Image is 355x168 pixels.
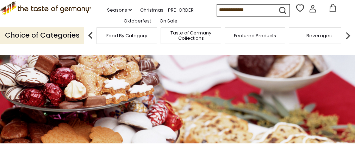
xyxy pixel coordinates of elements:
[106,33,147,38] a: Food By Category
[140,6,194,14] a: Christmas - PRE-ORDER
[234,33,276,38] a: Featured Products
[306,33,332,38] a: Beverages
[163,30,219,41] a: Taste of Germany Collections
[107,6,132,14] a: Seasons
[83,28,98,43] img: previous arrow
[341,28,355,43] img: next arrow
[124,17,151,25] a: Oktoberfest
[160,17,177,25] a: On Sale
